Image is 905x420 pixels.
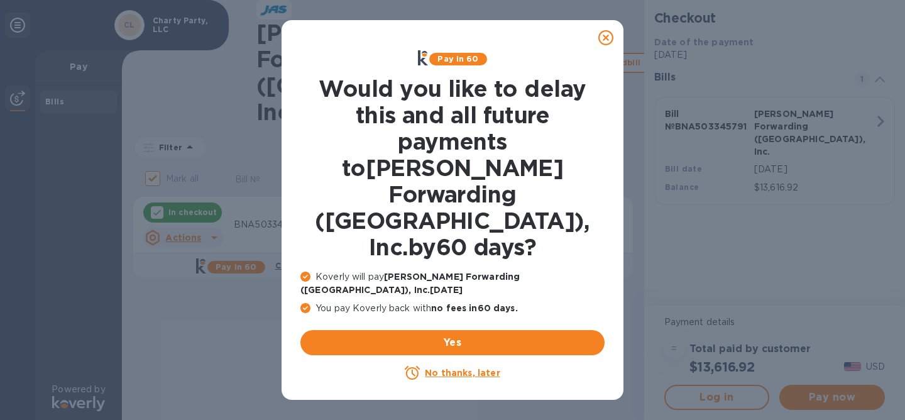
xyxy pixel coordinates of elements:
[300,270,605,297] p: Koverly will pay
[431,303,517,313] b: no fees in 60 days .
[300,75,605,260] h1: Would you like to delay this and all future payments to [PERSON_NAME] Forwarding ([GEOGRAPHIC_DAT...
[310,335,595,350] span: Yes
[437,54,478,64] b: Pay in 60
[425,368,500,378] u: No thanks, later
[300,272,520,295] b: [PERSON_NAME] Forwarding ([GEOGRAPHIC_DATA]), Inc. [DATE]
[300,330,605,355] button: Yes
[300,302,605,315] p: You pay Koverly back with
